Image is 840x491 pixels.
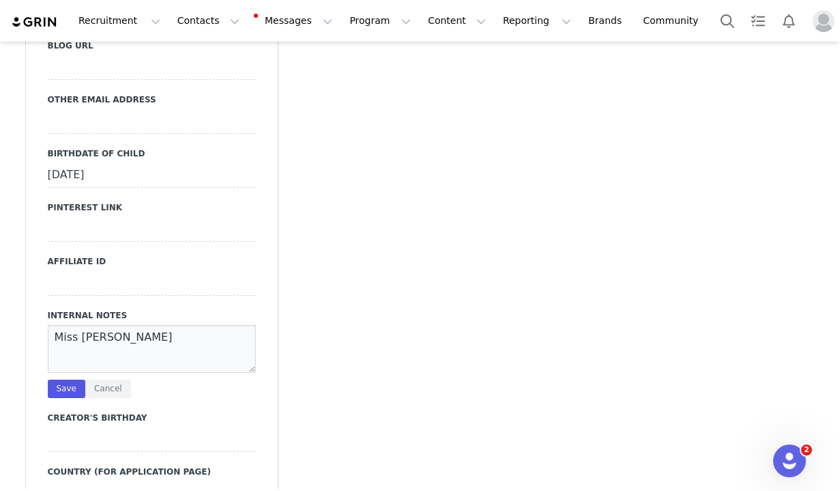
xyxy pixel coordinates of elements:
button: Notifications [774,5,804,36]
button: Search [712,5,742,36]
button: Messages [248,5,341,36]
button: Recruitment [70,5,169,36]
a: Tasks [743,5,773,36]
label: Other Email Address [48,94,256,106]
a: Community [635,5,713,36]
button: Program [341,5,419,36]
button: Cancel [85,380,131,398]
label: Pinterest Link [48,201,256,214]
iframe: Intercom live chat [773,445,806,477]
a: Brands [580,5,634,36]
body: Rich Text Area. Press ALT-0 for help. [11,11,473,26]
button: Contacts [169,5,248,36]
label: Blog URL [48,40,256,52]
label: Birthdate of child [48,148,256,160]
img: grin logo [11,16,59,29]
button: Save [48,380,85,398]
label: Affiliate ID [48,255,256,268]
img: placeholder-profile.jpg [813,10,835,32]
div: [DATE] [48,163,256,188]
label: Creator's Birthday [48,412,256,424]
label: Country (for application page) [48,466,256,478]
button: Content [420,5,494,36]
span: 2 [801,445,812,455]
label: Internal Notes [48,309,256,322]
button: Reporting [495,5,579,36]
